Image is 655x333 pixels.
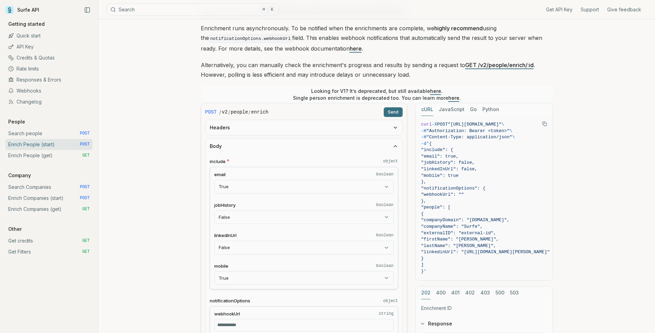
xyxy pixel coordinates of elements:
button: 503 [510,287,519,299]
span: "companyDomain": "[DOMAIN_NAME]", [421,217,510,223]
code: string [379,311,393,316]
a: Search Companies POST [6,182,92,193]
span: include [210,158,226,165]
span: }' [421,269,427,274]
span: -H [421,135,427,140]
span: / [219,109,221,116]
a: GET /v2/people/enrich/:id [465,62,534,68]
button: 500 [495,287,504,299]
kbd: ⌘ [260,6,268,13]
span: POST [80,195,90,201]
a: Support [581,6,599,13]
code: object [383,159,398,164]
button: Python [482,103,499,116]
p: Company [6,172,34,179]
a: Credits & Quotas [6,52,92,63]
span: curl [421,122,432,127]
a: Give feedback [607,6,641,13]
span: linkedInUrl [214,232,237,239]
button: JavaScript [439,103,465,116]
p: Enrichment runs asynchronously. To be notified when the enrichments are complete, we using the fi... [201,23,553,53]
span: POST [437,122,448,127]
button: 403 [480,287,490,299]
button: Headers [206,120,402,135]
span: "jobHistory": false, [421,160,475,165]
span: }, [421,179,427,184]
span: -H [421,128,427,133]
span: '{ [426,141,432,146]
span: "[URL][DOMAIN_NAME]" [448,122,502,127]
button: Search⌘K [107,3,279,16]
span: "Authorization: Bearer <token>" [426,128,510,133]
button: cURL [421,103,433,116]
span: GET [82,249,90,255]
span: ] [421,262,424,267]
a: Responses & Errors [6,74,92,85]
p: Alternatively, you can manually check the enrichment's progress and results by sending a request ... [201,60,553,79]
a: Quick start [6,30,92,41]
code: v2 [222,109,228,116]
span: "firstName": "[PERSON_NAME]", [421,237,499,242]
span: GET [82,153,90,158]
p: Getting started [6,21,47,28]
span: -d [421,141,427,146]
a: Get credits GET [6,235,92,246]
code: boolean [376,202,393,208]
button: 400 [436,287,446,299]
code: boolean [376,263,393,269]
button: 401 [451,287,460,299]
button: Go [470,103,477,116]
a: Webhooks [6,85,92,96]
button: Collapse Sidebar [82,5,92,15]
span: "webhookUrl": "" [421,192,464,197]
span: POST [80,184,90,190]
span: "companyName": "Surfe", [421,224,483,229]
a: Rate limits [6,63,92,74]
a: Enrich Companies (get) GET [6,204,92,215]
button: Send [384,107,403,117]
span: \ [510,128,512,133]
code: boolean [376,172,393,177]
a: Enrich People (get) GET [6,150,92,161]
span: -X [432,122,437,127]
span: "linkedInUrl": false, [421,166,478,172]
a: API Key [6,41,92,52]
a: Changelog [6,96,92,107]
kbd: K [269,6,276,13]
a: here [430,88,441,94]
code: notificationOptions.webhookUrl [209,35,292,43]
span: POST [205,109,217,116]
code: boolean [376,233,393,238]
span: "email": true, [421,154,459,159]
span: webhookUrl [214,311,240,317]
span: mobile [214,263,228,269]
button: Body [206,139,402,154]
p: Enrichment ID [421,305,547,312]
code: object [383,298,398,304]
button: Response [416,315,553,333]
button: 202 [421,287,430,299]
button: 402 [465,287,475,299]
p: Looking for V1? It’s deprecated, but still available . Single person enrichment is deprecated too... [293,88,461,101]
span: / [249,109,250,116]
span: GET [82,206,90,212]
span: "notificationOptions": { [421,186,485,191]
span: email [214,171,226,178]
span: jobHistory [214,202,236,208]
a: here [448,95,459,101]
span: }, [421,198,427,204]
span: notificationOptions [210,298,250,304]
span: "linkedinUrl": "[URL][DOMAIN_NAME][PERSON_NAME]" [421,249,550,255]
span: GET [82,238,90,244]
a: Get Filters GET [6,246,92,257]
span: \ [512,135,515,140]
span: "mobile": true [421,173,459,178]
code: people [231,109,248,116]
code: enrich [251,109,268,116]
a: Surfe API [6,5,39,15]
span: "externalID": "external-id", [421,230,496,236]
a: Enrich People (start) POST [6,139,92,150]
button: Copy Text [539,119,550,129]
span: POST [80,142,90,147]
span: "Content-Type: application/json" [426,135,512,140]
